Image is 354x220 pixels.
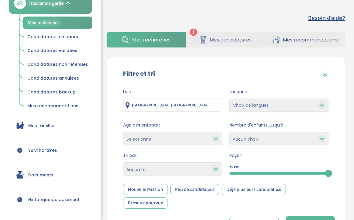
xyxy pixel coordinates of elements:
[170,184,219,195] div: Peu de candidat.e.s
[27,75,79,81] span: Candidatures annulées
[229,89,328,95] span: Langues :
[28,20,60,25] span: Mes recherches
[23,73,92,84] a: Candidatures annulées
[132,36,171,44] span: Mes recherches
[123,122,222,128] span: Âge des enfants :
[123,184,168,195] div: Nouvelle Mission
[222,184,286,195] div: Déjà plusieurs candidat.e.s
[107,32,186,47] a: Mes recherches
[186,32,265,47] a: Mes candidatures
[23,17,92,29] a: Mes recherches
[23,45,92,57] a: Candidatures validées
[123,99,222,112] input: Ville ou code postale
[210,36,252,44] span: Mes candidatures
[23,87,92,98] a: Candidatures backup
[229,164,240,170] span: 15 km
[9,164,92,186] a: Documents
[28,123,56,129] span: Mes familles
[229,122,328,128] span: Nombre d'enfants jusqu'à :
[27,47,77,53] span: Candidatures validées
[9,189,92,210] a: Historique de paiement
[27,61,88,67] span: Candidatures non retenues
[229,152,328,159] span: Rayon :
[23,100,92,112] a: Mes recommandations
[28,197,80,203] span: Historique de paiement
[27,34,78,40] span: Candidatures en cours
[123,89,222,95] span: Lieu :
[23,59,92,70] a: Candidatures non retenues
[283,36,338,44] span: Mes recommandations
[27,89,76,95] span: Candidatures backup
[190,29,197,36] span: 1
[28,147,57,154] span: Suivi horaires
[308,14,345,23] button: Besoin d'aide?
[123,69,155,78] label: Filtre et tri
[27,103,78,109] span: Mes recommandations
[23,31,92,43] a: Candidatures en cours
[265,32,345,47] a: Mes recommandations
[123,197,168,209] div: Presque pourvue
[9,115,92,136] a: Mes familles
[123,152,222,159] span: Tri par:
[9,139,92,161] a: Suivi horaires
[28,172,53,178] span: Documents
